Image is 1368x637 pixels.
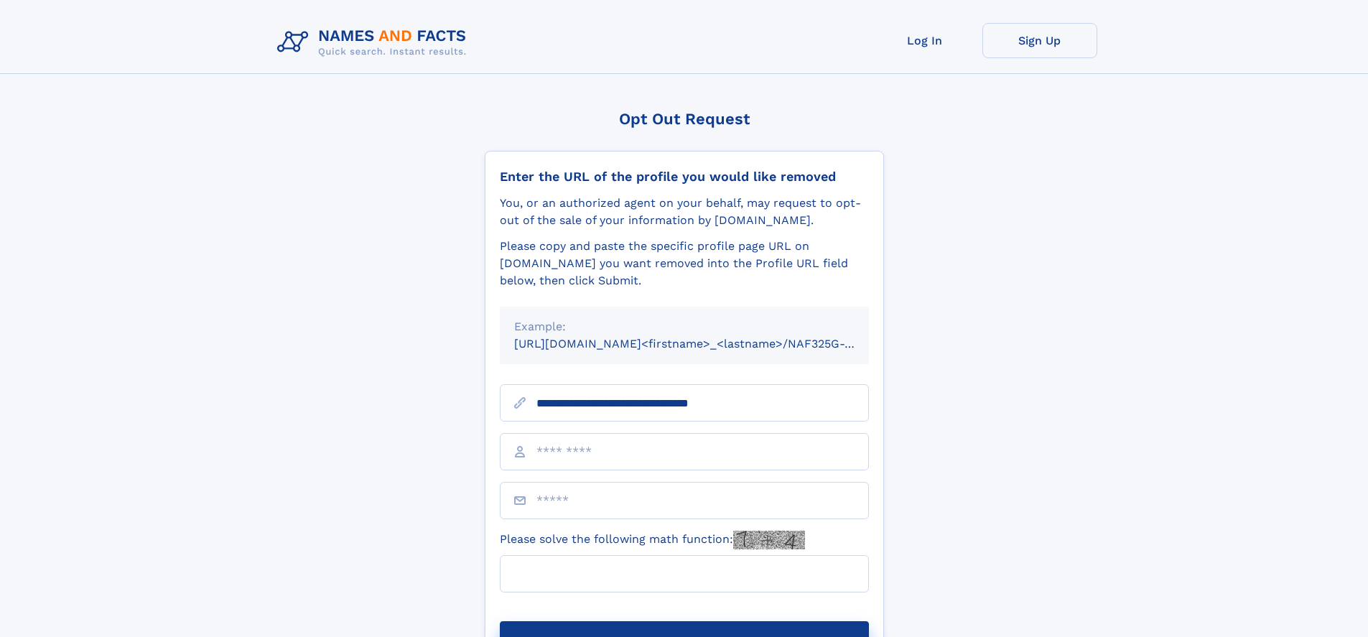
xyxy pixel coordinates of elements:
a: Log In [867,23,982,58]
label: Please solve the following math function: [500,531,805,549]
div: Please copy and paste the specific profile page URL on [DOMAIN_NAME] you want removed into the Pr... [500,238,869,289]
div: You, or an authorized agent on your behalf, may request to opt-out of the sale of your informatio... [500,195,869,229]
a: Sign Up [982,23,1097,58]
small: [URL][DOMAIN_NAME]<firstname>_<lastname>/NAF325G-xxxxxxxx [514,337,896,350]
div: Example: [514,318,855,335]
div: Enter the URL of the profile you would like removed [500,169,869,185]
img: Logo Names and Facts [271,23,478,62]
div: Opt Out Request [485,110,884,128]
